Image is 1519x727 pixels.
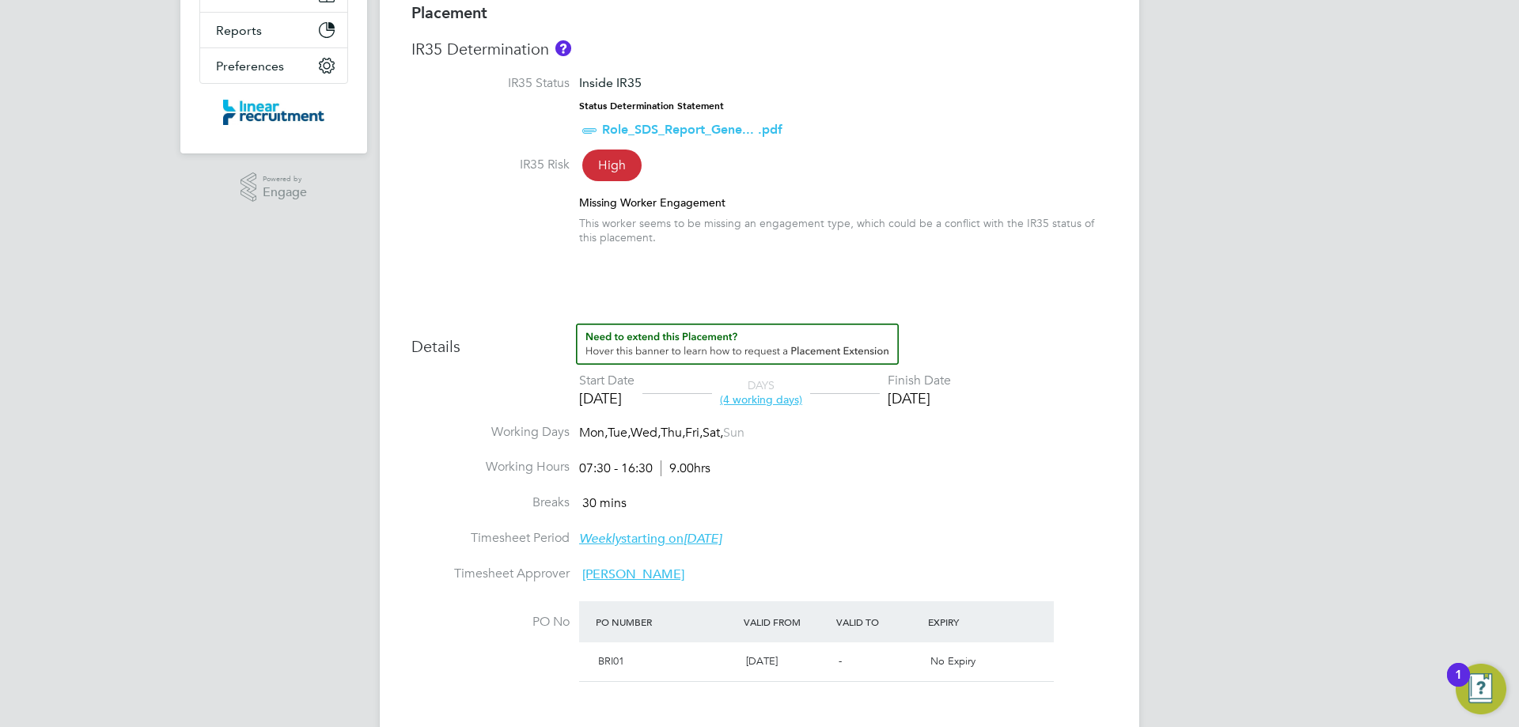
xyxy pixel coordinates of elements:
[579,75,642,90] span: Inside IR35
[411,566,570,582] label: Timesheet Approver
[888,373,951,389] div: Finish Date
[746,654,778,668] span: [DATE]
[579,531,722,547] span: starting on
[579,373,634,389] div: Start Date
[200,48,347,83] button: Preferences
[602,122,782,137] a: Role_SDS_Report_Gene... .pdf
[703,425,723,441] span: Sat,
[241,172,308,203] a: Powered byEngage
[411,157,570,173] label: IR35 Risk
[720,392,802,407] span: (4 working days)
[839,654,842,668] span: -
[888,389,951,407] div: [DATE]
[411,39,1108,59] h3: IR35 Determination
[411,3,487,22] b: Placement
[411,494,570,511] label: Breaks
[411,530,570,547] label: Timesheet Period
[1455,675,1462,695] div: 1
[832,608,925,636] div: Valid To
[579,460,710,477] div: 07:30 - 16:30
[930,654,975,668] span: No Expiry
[411,614,570,630] label: PO No
[411,75,570,92] label: IR35 Status
[685,425,703,441] span: Fri,
[263,186,307,199] span: Engage
[661,425,685,441] span: Thu,
[608,425,631,441] span: Tue,
[712,378,810,407] div: DAYS
[582,566,684,582] span: [PERSON_NAME]
[723,425,744,441] span: Sun
[411,324,1108,357] h3: Details
[579,389,634,407] div: [DATE]
[579,425,608,441] span: Mon,
[216,59,284,74] span: Preferences
[576,324,899,365] button: How to extend a Placement?
[579,195,1108,210] div: Missing Worker Engagement
[555,40,571,56] button: About IR35
[199,100,348,125] a: Go to home page
[924,608,1017,636] div: Expiry
[579,531,621,547] em: Weekly
[411,459,570,475] label: Working Hours
[579,100,724,112] strong: Status Determination Statement
[263,172,307,186] span: Powered by
[582,495,627,511] span: 30 mins
[1456,664,1506,714] button: Open Resource Center, 1 new notification
[661,460,710,476] span: 9.00hrs
[200,13,347,47] button: Reports
[411,424,570,441] label: Working Days
[631,425,661,441] span: Wed,
[579,216,1108,244] div: This worker seems to be missing an engagement type, which could be a conflict with the IR35 statu...
[592,608,740,636] div: PO Number
[740,608,832,636] div: Valid From
[582,150,642,181] span: High
[598,654,624,668] span: BRI01
[216,23,262,38] span: Reports
[684,531,722,547] em: [DATE]
[223,100,324,125] img: linearrecruitment-logo-retina.png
